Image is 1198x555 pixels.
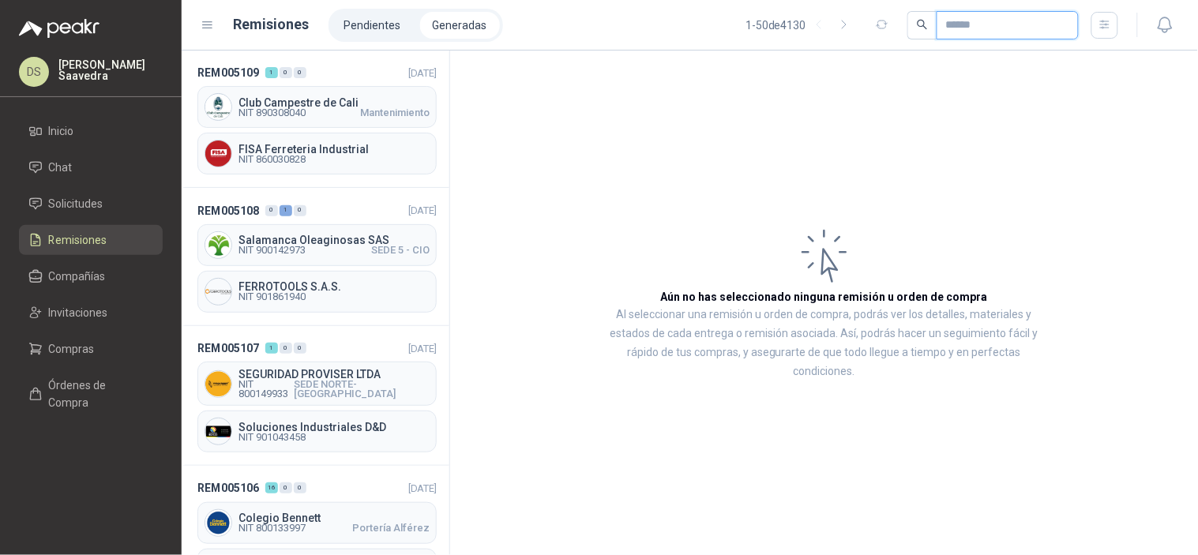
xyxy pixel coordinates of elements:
[238,281,430,292] span: FERROTOOLS S.A.S.
[408,204,437,216] span: [DATE]
[280,67,292,78] div: 0
[332,12,414,39] a: Pendientes
[205,418,231,444] img: Company Logo
[49,231,107,249] span: Remisiones
[19,116,163,146] a: Inicio
[238,422,430,433] span: Soluciones Industriales D&D
[280,343,292,354] div: 0
[238,155,430,164] span: NIT 860030828
[49,268,106,285] span: Compañías
[238,512,430,523] span: Colegio Bennett
[360,108,430,118] span: Mantenimiento
[197,479,259,497] span: REM005106
[205,279,231,305] img: Company Logo
[265,343,278,354] div: 1
[294,482,306,493] div: 0
[745,13,857,38] div: 1 - 50 de 4130
[19,370,163,418] a: Órdenes de Compra
[280,205,292,216] div: 1
[661,288,988,306] h3: Aún no has seleccionado ninguna remisión u orden de compra
[238,523,306,533] span: NIT 800133997
[294,380,430,399] span: SEDE NORTE-[GEOGRAPHIC_DATA]
[49,159,73,176] span: Chat
[19,57,49,87] div: DS
[265,482,278,493] div: 16
[49,122,74,140] span: Inicio
[238,108,306,118] span: NIT 890308040
[58,59,163,81] p: [PERSON_NAME] Saavedra
[238,144,430,155] span: FISA Ferreteria Industrial
[294,343,306,354] div: 0
[19,152,163,182] a: Chat
[205,232,231,258] img: Company Logo
[420,12,500,39] a: Generadas
[49,340,95,358] span: Compras
[238,97,430,108] span: Club Campestre de Cali
[294,67,306,78] div: 0
[238,246,306,255] span: NIT 900142973
[49,377,148,411] span: Órdenes de Compra
[238,380,294,399] span: NIT 800149933
[19,334,163,364] a: Compras
[49,304,108,321] span: Invitaciones
[238,292,430,302] span: NIT 901861940
[408,67,437,79] span: [DATE]
[265,67,278,78] div: 1
[371,246,430,255] span: SEDE 5 - CIO
[197,339,259,357] span: REM005107
[280,482,292,493] div: 0
[608,306,1040,381] p: Al seleccionar una remisión u orden de compra, podrás ver los detalles, materiales y estados de c...
[294,205,306,216] div: 0
[408,482,437,494] span: [DATE]
[205,510,231,536] img: Company Logo
[352,523,430,533] span: Portería Alférez
[238,369,430,380] span: SEGURIDAD PROVISER LTDA
[197,64,259,81] span: REM005109
[19,189,163,219] a: Solicitudes
[205,94,231,120] img: Company Logo
[49,195,103,212] span: Solicitudes
[182,188,449,325] a: REM005108010[DATE] Company LogoSalamanca Oleaginosas SASNIT 900142973SEDE 5 - CIOCompany LogoFERR...
[197,202,259,219] span: REM005108
[238,433,430,442] span: NIT 901043458
[182,326,449,466] a: REM005107100[DATE] Company LogoSEGURIDAD PROVISER LTDANIT 800149933SEDE NORTE-[GEOGRAPHIC_DATA]Co...
[205,141,231,167] img: Company Logo
[19,261,163,291] a: Compañías
[234,13,310,36] h1: Remisiones
[19,225,163,255] a: Remisiones
[19,298,163,328] a: Invitaciones
[408,343,437,354] span: [DATE]
[917,19,928,30] span: search
[182,51,449,188] a: REM005109100[DATE] Company LogoClub Campestre de CaliNIT 890308040MantenimientoCompany LogoFISA F...
[238,234,430,246] span: Salamanca Oleaginosas SAS
[19,19,100,38] img: Logo peakr
[205,371,231,397] img: Company Logo
[265,205,278,216] div: 0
